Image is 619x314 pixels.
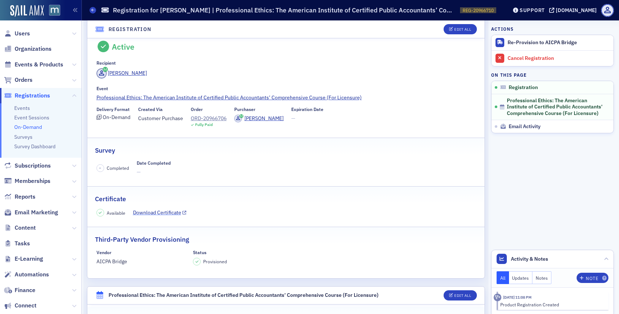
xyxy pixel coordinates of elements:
[291,107,323,112] div: Expiration Date
[138,115,183,122] span: Customer Purchase
[15,177,50,185] span: Memberships
[95,146,115,155] h2: Survey
[4,240,30,248] a: Tasks
[507,97,604,117] span: Professional Ethics: The American Institute of Certified Public Accountants’ Comprehensive Course...
[15,61,63,69] span: Events & Products
[497,271,509,284] button: All
[4,224,36,232] a: Content
[15,271,49,279] span: Automations
[14,134,33,140] a: Surveys
[234,115,284,122] a: [PERSON_NAME]
[4,30,30,38] a: Users
[532,271,551,284] button: Notes
[109,26,152,33] h4: Registration
[4,286,35,294] a: Finance
[234,107,255,112] div: Purchaser
[96,60,116,66] div: Recipient
[15,240,30,248] span: Tasks
[4,162,51,170] a: Subscriptions
[491,72,614,78] h4: On this page
[138,107,163,112] div: Created Via
[509,123,540,130] span: Email Activity
[113,6,456,15] h1: Registration for [PERSON_NAME] | Professional Ethics: The American Institute of Certified Public ...
[508,55,610,62] div: Cancel Registration
[491,26,514,32] h4: Actions
[96,86,108,91] div: Event
[103,115,130,119] div: On-Demand
[454,27,471,31] div: Edit All
[463,7,494,14] span: REG-20966710
[15,76,33,84] span: Orders
[4,61,63,69] a: Events & Products
[4,193,35,201] a: Reports
[503,295,532,300] time: 6/9/2025 11:08 PM
[95,194,126,204] h2: Certificate
[14,105,30,111] a: Events
[112,42,134,51] div: Active
[15,45,52,53] span: Organizations
[586,276,598,280] div: Note
[191,107,203,112] div: Order
[107,210,125,216] span: Available
[108,69,147,77] div: [PERSON_NAME]
[444,290,476,300] button: Edit All
[454,294,471,298] div: Edit All
[49,5,60,16] img: SailAMX
[509,84,538,91] span: Registration
[133,209,187,217] a: Download Certificate
[15,286,35,294] span: Finance
[15,30,30,38] span: Users
[577,273,608,283] button: Note
[109,291,379,299] div: Professional Ethics: The American Institute of Certified Public Accountants’ Comprehensive Course...
[96,68,147,78] a: [PERSON_NAME]
[96,258,186,265] span: AICPA Bridge
[549,8,599,13] button: [DOMAIN_NAME]
[96,94,476,102] a: Professional Ethics: The American Institute of Certified Public Accountants’ Comprehensive Course...
[14,143,56,150] a: Survey Dashboard
[44,5,60,17] a: View Homepage
[96,250,111,255] div: Vendor
[107,165,129,171] span: Completed
[95,235,189,244] h2: Third-Party Vendor Provisioning
[4,177,50,185] a: Memberships
[520,7,545,14] div: Support
[193,250,206,255] div: Status
[15,255,43,263] span: E-Learning
[15,302,37,310] span: Connect
[10,5,44,17] img: SailAMX
[4,271,49,279] a: Automations
[601,4,614,17] span: Profile
[4,76,33,84] a: Orders
[15,162,51,170] span: Subscriptions
[508,39,610,46] div: Re-Provision to AICPA Bridge
[491,50,614,66] a: Cancel Registration
[4,302,37,310] a: Connect
[15,193,35,201] span: Reports
[15,224,36,232] span: Content
[511,255,548,263] span: Activity & Notes
[137,168,171,176] span: —
[491,35,614,50] button: Re-Provision to AICPA Bridge
[4,255,43,263] a: E-Learning
[203,259,227,264] span: Provisioned
[244,115,284,122] div: [PERSON_NAME]
[4,45,52,53] a: Organizations
[15,92,50,100] span: Registrations
[14,114,49,121] a: Event Sessions
[191,115,227,122] a: ORD-20966706
[444,24,476,34] button: Edit All
[15,208,58,217] span: Email Marketing
[195,122,213,127] div: Fully Paid
[494,294,501,301] div: Activity
[99,165,101,171] span: –
[291,115,323,122] span: —
[14,124,42,130] a: On-Demand
[4,208,58,217] a: Email Marketing
[556,7,597,14] div: [DOMAIN_NAME]
[96,107,130,112] div: Delivery Format
[500,301,604,308] div: Product Registration Created
[137,160,171,166] div: Date Completed
[509,271,533,284] button: Updates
